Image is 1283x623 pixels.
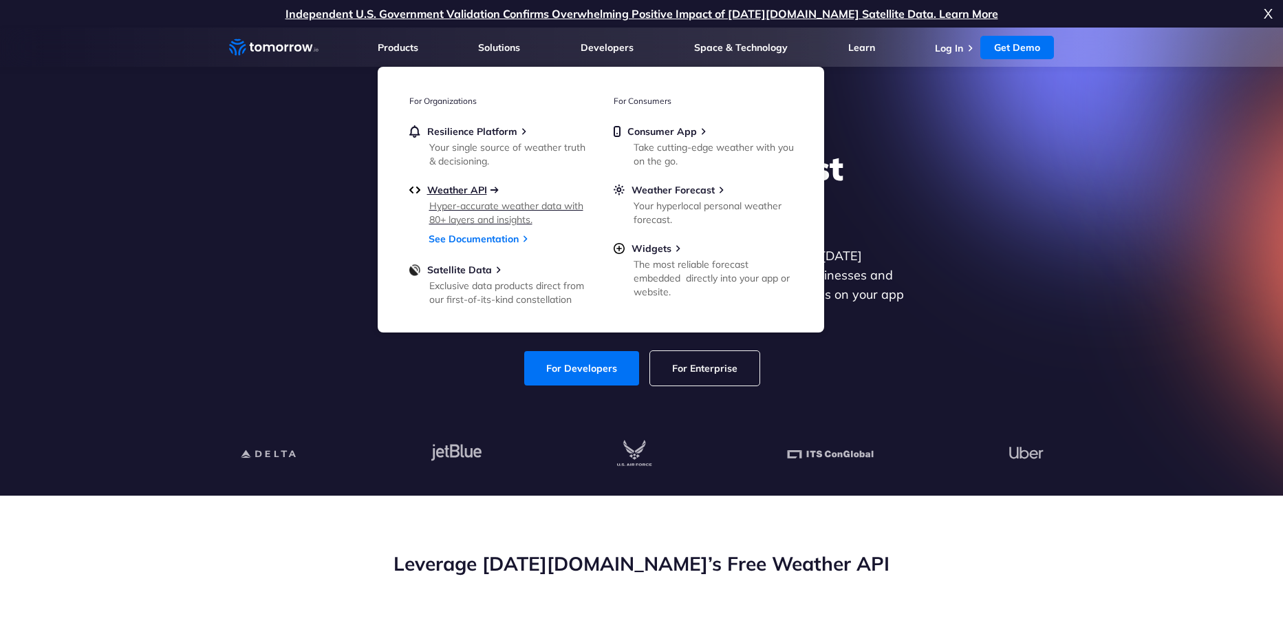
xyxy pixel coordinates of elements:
a: Independent U.S. Government Validation Confirms Overwhelming Positive Impact of [DATE][DOMAIN_NAM... [285,7,998,21]
div: Hyper-accurate weather data with 80+ layers and insights. [429,199,590,226]
img: api.svg [409,184,420,196]
a: Log In [935,42,963,54]
a: Home link [229,37,319,58]
a: Resilience PlatformYour single source of weather truth & decisioning. [409,125,588,165]
a: Satellite DataExclusive data products direct from our first-of-its-kind constellation [409,264,588,304]
img: satellite-data-menu.png [409,264,420,276]
span: Consumer App [627,125,697,138]
h1: Explore the World’s Best Weather API [376,147,907,230]
a: For Developers [524,351,639,386]
span: Satellite Data [427,264,492,276]
h3: For Organizations [409,96,588,106]
a: Developers [581,41,634,54]
span: Resilience Platform [427,125,517,138]
div: The most reliable forecast embedded directly into your app or website. [634,257,794,299]
div: Your hyperlocal personal weather forecast. [634,199,794,226]
a: See Documentation [429,233,519,245]
a: Space & Technology [694,41,788,54]
img: plus-circle.svg [614,242,625,255]
a: Learn [848,41,875,54]
h3: For Consumers [614,96,793,106]
div: Your single source of weather truth & decisioning. [429,140,590,168]
a: Get Demo [980,36,1054,59]
a: Consumer AppTake cutting-edge weather with you on the go. [614,125,793,165]
div: Exclusive data products direct from our first-of-its-kind constellation [429,279,590,306]
span: Weather Forecast [632,184,715,196]
p: Get reliable and precise weather data through our free API. Count on [DATE][DOMAIN_NAME] for quic... [376,246,907,324]
a: Products [378,41,418,54]
a: WidgetsThe most reliable forecast embedded directly into your app or website. [614,242,793,296]
img: sun.svg [614,184,625,196]
a: For Enterprise [650,351,759,386]
a: Weather APIHyper-accurate weather data with 80+ layers and insights. [409,184,588,224]
span: Widgets [632,242,671,255]
span: Weather API [427,184,487,196]
a: Weather ForecastYour hyperlocal personal weather forecast. [614,184,793,224]
img: mobile.svg [614,125,621,138]
img: bell.svg [409,125,420,138]
div: Take cutting-edge weather with you on the go. [634,140,794,168]
h2: Leverage [DATE][DOMAIN_NAME]’s Free Weather API [229,551,1055,577]
a: Solutions [478,41,520,54]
